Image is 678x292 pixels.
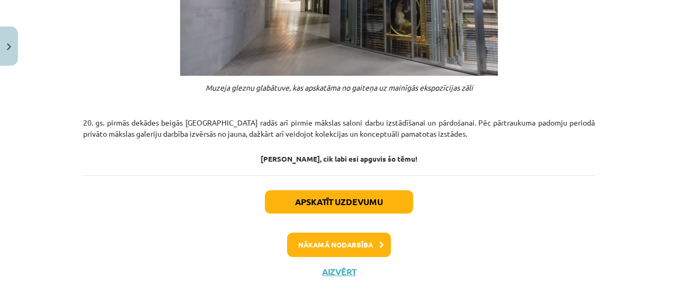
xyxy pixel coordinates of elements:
[319,267,359,277] button: Aizvērt
[265,190,413,214] button: Apskatīt uzdevumu
[7,43,11,50] img: icon-close-lesson-0947bae3869378f0d4975bcd49f059093ad1ed9edebbc8119c70593378902aed.svg
[261,154,417,163] strong: [PERSON_NAME], cik labi esi apguvis šo tēmu!
[287,233,391,257] button: Nākamā nodarbība
[83,117,595,139] p: 20. gs. pirmās dekādes beigās [GEOGRAPHIC_DATA] radās arī pirmie mākslas saloni darbu izstādīšana...
[206,83,473,92] em: Muzeja gleznu glabātuve, kas apskatāma no gaiteņa uz mainīgās ekspozīcijas zāli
